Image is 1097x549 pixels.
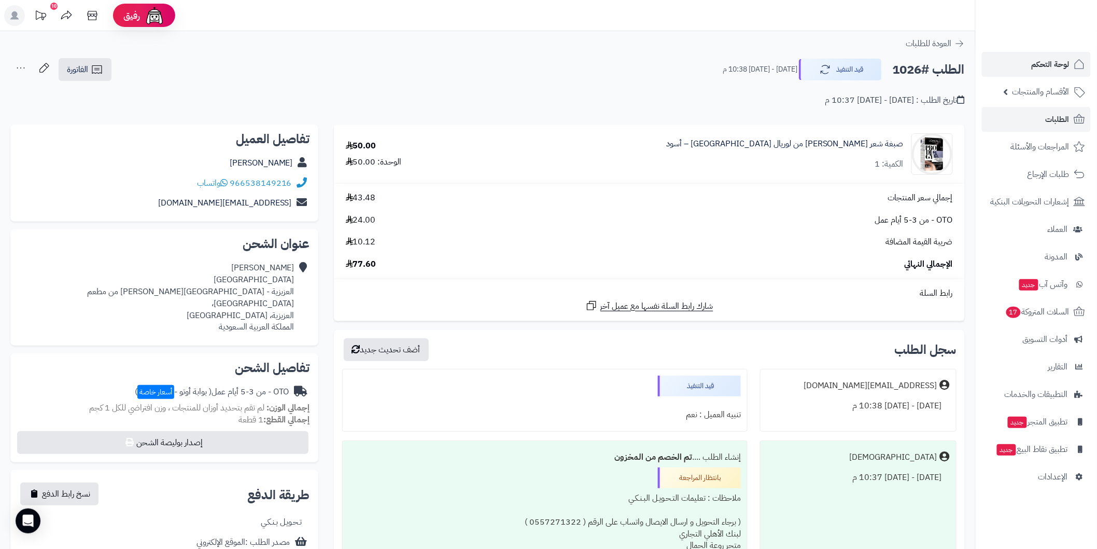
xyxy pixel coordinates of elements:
span: 24.00 [346,214,376,226]
div: [DATE] - [DATE] 10:37 م [767,468,950,488]
span: 77.60 [346,258,376,270]
a: الإعدادات [982,464,1091,489]
button: نسخ رابط الدفع [20,483,99,505]
h2: تفاصيل العميل [19,133,310,145]
span: إشعارات التحويلات البنكية [991,195,1070,209]
a: التطبيقات والخدمات [982,382,1091,407]
span: المدونة [1045,250,1068,264]
div: 10 [50,3,58,10]
b: تم الخصم من المخزون [614,451,692,463]
a: تطبيق نقاط البيعجديد [982,437,1091,462]
span: جديد [997,444,1016,456]
span: طلبات الإرجاع [1028,167,1070,182]
span: جديد [1008,417,1027,428]
a: التقارير [982,354,1091,379]
img: logo-2.png [1026,28,1087,50]
div: إنشاء الطلب .... [349,447,741,468]
span: أدوات التسويق [1023,332,1068,347]
h2: الطلب #1026 [893,59,965,80]
span: ( بوابة أوتو - ) [135,386,212,398]
a: صبغة شعر [PERSON_NAME] من لوريال [GEOGRAPHIC_DATA] – أسود [666,138,904,150]
img: 1733124050-%D8%A7%D9%84%D8%AA%D9%82%D8%A7%D8%B711111111111111111111-90x90.PNG [912,133,952,175]
div: [PERSON_NAME] [GEOGRAPHIC_DATA] العزيزية - [GEOGRAPHIC_DATA][PERSON_NAME] من مطعم [GEOGRAPHIC_DAT... [19,262,294,333]
a: واتساب [197,177,228,189]
a: [EMAIL_ADDRESS][DOMAIN_NAME] [158,197,292,209]
span: OTO - من 3-5 أيام عمل [875,214,953,226]
span: رفيق [123,9,140,22]
span: إجمالي سعر المنتجات [888,192,953,204]
img: ai-face.png [144,5,165,26]
a: وآتس آبجديد [982,272,1091,297]
div: بانتظار المراجعة [658,468,741,488]
div: الوحدة: 50.00 [346,156,402,168]
span: 17 [1006,307,1021,318]
div: تـحـويـل بـنـكـي [261,516,302,528]
a: السلات المتروكة17 [982,299,1091,324]
a: تطبيق المتجرجديد [982,409,1091,434]
a: أدوات التسويق [982,327,1091,352]
a: المدونة [982,244,1091,269]
span: العملاء [1048,222,1068,237]
span: تطبيق المتجر [1007,415,1068,429]
span: التقارير [1048,360,1068,374]
span: تطبيق نقاط البيع [996,442,1068,457]
a: العملاء [982,217,1091,242]
div: تنبيه العميل : نعم [349,405,741,425]
span: الإعدادات [1038,470,1068,484]
button: قيد التنفيذ [799,59,882,80]
a: 966538149216 [230,177,292,189]
a: تحديثات المنصة [27,5,53,29]
button: إصدار بوليصة الشحن [17,431,308,454]
h2: تفاصيل الشحن [19,362,310,374]
div: [DATE] - [DATE] 10:38 م [767,396,950,416]
span: نسخ رابط الدفع [42,488,90,500]
div: OTO - من 3-5 أيام عمل [135,386,289,398]
span: ضريبة القيمة المضافة [886,236,953,248]
div: الكمية: 1 [875,158,904,170]
span: السلات المتروكة [1005,305,1070,319]
span: 10.12 [346,236,376,248]
div: قيد التنفيذ [658,376,741,396]
a: [PERSON_NAME] [230,157,293,169]
div: تاريخ الطلب : [DATE] - [DATE] 10:37 م [825,94,965,106]
span: الإجمالي النهائي [905,258,953,270]
span: شارك رابط السلة نفسها مع عميل آخر [600,300,713,312]
button: أضف تحديث جديد [344,338,429,361]
h2: طريقة الدفع [247,489,310,501]
span: التطبيقات والخدمات [1005,387,1068,402]
a: لوحة التحكم [982,52,1091,77]
a: العودة للطلبات [906,37,965,50]
span: المراجعات والأسئلة [1011,140,1070,154]
span: 43.48 [346,192,376,204]
span: الأقسام والمنتجات [1012,85,1070,99]
div: Open Intercom Messenger [16,509,40,533]
div: 50.00 [346,140,376,152]
a: إشعارات التحويلات البنكية [982,189,1091,214]
h2: عنوان الشحن [19,238,310,250]
div: [EMAIL_ADDRESS][DOMAIN_NAME] [804,380,937,392]
small: [DATE] - [DATE] 10:38 م [723,64,797,75]
span: جديد [1019,279,1038,291]
h3: سجل الطلب [895,344,957,356]
span: العودة للطلبات [906,37,952,50]
span: لوحة التحكم [1032,57,1070,72]
div: رابط السلة [338,287,961,299]
a: الطلبات [982,107,1091,132]
a: شارك رابط السلة نفسها مع عميل آخر [585,299,713,312]
div: [DEMOGRAPHIC_DATA] [850,451,937,463]
small: 1 قطعة [238,414,310,426]
strong: إجمالي الوزن: [266,402,310,414]
a: طلبات الإرجاع [982,162,1091,187]
span: أسعار خاصة [137,385,174,399]
span: وآتس آب [1018,277,1068,292]
strong: إجمالي القطع: [263,414,310,426]
span: الفاتورة [67,63,88,76]
a: الفاتورة [59,58,111,81]
a: المراجعات والأسئلة [982,134,1091,159]
span: لم تقم بتحديد أوزان للمنتجات ، وزن افتراضي للكل 1 كجم [89,402,264,414]
span: الطلبات [1046,112,1070,127]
